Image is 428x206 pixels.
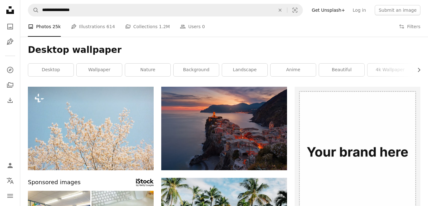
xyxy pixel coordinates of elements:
[28,64,73,76] a: desktop
[161,126,287,131] a: aerial view of village on mountain cliff during orange sunset
[28,178,80,187] span: Sponsored images
[106,23,115,30] span: 614
[161,87,287,170] img: aerial view of village on mountain cliff during orange sunset
[4,190,16,202] button: Menu
[308,5,349,15] a: Get Unsplash+
[319,64,364,76] a: beautiful
[273,4,287,16] button: Clear
[159,23,170,30] span: 1.2M
[71,16,115,37] a: Illustrations 614
[4,94,16,107] a: Download History
[28,44,420,56] h1: Desktop wallpaper
[271,64,316,76] a: anime
[28,126,154,131] a: a tree with white flowers against a blue sky
[413,64,420,76] button: scroll list to the right
[180,16,205,37] a: Users 0
[77,64,122,76] a: wallpaper
[222,64,267,76] a: landscape
[4,159,16,172] a: Log in / Sign up
[4,35,16,48] a: Illustrations
[349,5,370,15] a: Log in
[28,4,303,16] form: Find visuals sitewide
[125,16,170,37] a: Collections 1.2M
[375,5,420,15] button: Submit an image
[4,20,16,33] a: Photos
[367,64,413,76] a: 4k wallpaper
[125,64,170,76] a: nature
[28,87,154,170] img: a tree with white flowers against a blue sky
[4,174,16,187] button: Language
[4,79,16,91] a: Collections
[399,16,420,37] button: Filters
[28,4,39,16] button: Search Unsplash
[287,4,303,16] button: Visual search
[202,23,205,30] span: 0
[4,64,16,76] a: Explore
[174,64,219,76] a: background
